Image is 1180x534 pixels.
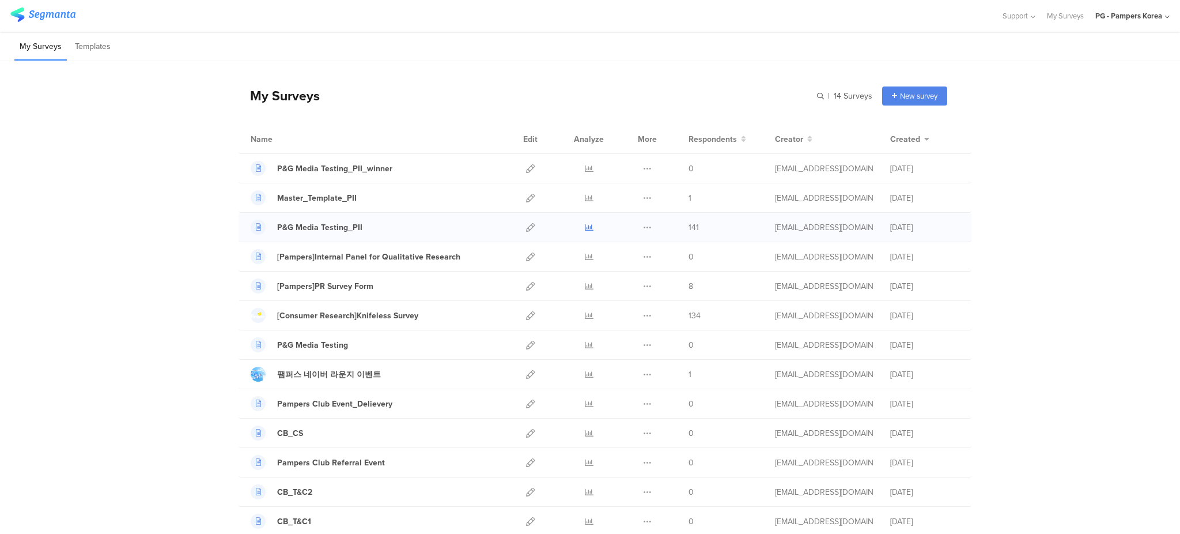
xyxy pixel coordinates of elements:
img: segmanta logo [10,7,75,22]
div: [DATE] [890,251,959,263]
span: 141 [689,221,699,234]
div: CB_T&C2 [277,486,312,498]
span: Support [1003,10,1028,21]
div: Edit [518,125,543,153]
div: park.m.3@pg.com [775,398,873,410]
span: New survey [900,91,937,101]
div: CB_T&C1 [277,516,311,528]
div: CB_CS [277,427,303,439]
div: Pampers Club Event_Delievery [277,398,392,410]
div: Pampers Club Referral Event [277,457,385,469]
span: 8 [689,280,693,292]
a: CB_T&C2 [251,484,312,499]
div: P&G Media Testing_PII_winner [277,163,392,175]
a: Pampers Club Referral Event [251,455,385,470]
div: [Consumer Research]Knifeless Survey [277,310,418,322]
span: 0 [689,339,694,351]
li: My Surveys [14,33,67,61]
div: Name [251,133,320,145]
span: 1 [689,192,691,204]
div: park.m.3@pg.com [775,280,873,292]
span: 1 [689,368,691,381]
div: [DATE] [890,339,959,351]
div: park.m.3@pg.com [775,516,873,528]
a: [Pampers]PR Survey Form [251,279,373,294]
div: park.m.3@pg.com [775,427,873,439]
div: [DATE] [890,163,959,175]
div: [Pampers]PR Survey Form [277,280,373,292]
div: [DATE] [890,192,959,204]
a: Pampers Club Event_Delievery [251,396,392,411]
li: Templates [70,33,116,61]
a: P&G Media Testing_PII_winner [251,161,392,176]
span: 0 [689,427,694,439]
div: park.m.3@pg.com [775,251,873,263]
a: P&G Media Testing [251,337,348,352]
div: [DATE] [890,486,959,498]
a: Master_Template_PII [251,190,357,205]
span: 134 [689,310,701,322]
div: park.m.3@pg.com [775,457,873,469]
div: More [635,125,660,153]
div: [DATE] [890,427,959,439]
div: Master_Template_PII [277,192,357,204]
a: 팸퍼스 네이버 라운지 이벤트 [251,367,381,382]
div: P&G Media Testing [277,339,348,351]
span: 0 [689,163,694,175]
div: park.m.3@pg.com [775,486,873,498]
div: park.m.3@pg.com [775,192,873,204]
div: [DATE] [890,221,959,234]
div: Analyze [572,125,606,153]
div: park.m.3@pg.com [775,163,873,175]
span: 0 [689,486,694,498]
a: CB_T&C1 [251,514,311,529]
span: 0 [689,398,694,410]
div: 팸퍼스 네이버 라운지 이벤트 [277,368,381,381]
a: [Pampers]Internal Panel for Qualitative Research [251,249,460,264]
div: park.m.3@pg.com [775,310,873,322]
div: [DATE] [890,368,959,381]
span: 14 Surveys [834,90,872,102]
div: [DATE] [890,280,959,292]
div: PG - Pampers Korea [1095,10,1162,21]
div: park.m.3@pg.com [775,221,873,234]
a: [Consumer Research]Knifeless Survey [251,308,418,323]
button: Created [890,133,929,145]
a: CB_CS [251,426,303,441]
div: [DATE] [890,516,959,528]
div: park.m.3@pg.com [775,339,873,351]
span: | [826,90,831,102]
span: 0 [689,457,694,469]
div: [DATE] [890,310,959,322]
span: Creator [775,133,803,145]
div: My Surveys [239,86,320,106]
div: [DATE] [890,398,959,410]
button: Creator [775,133,812,145]
div: P&G Media Testing_PII [277,221,362,234]
button: Respondents [689,133,746,145]
a: P&G Media Testing_PII [251,220,362,235]
span: Respondents [689,133,737,145]
div: [DATE] [890,457,959,469]
span: 0 [689,516,694,528]
div: [Pampers]Internal Panel for Qualitative Research [277,251,460,263]
div: park.m.3@pg.com [775,368,873,381]
span: Created [890,133,920,145]
span: 0 [689,251,694,263]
